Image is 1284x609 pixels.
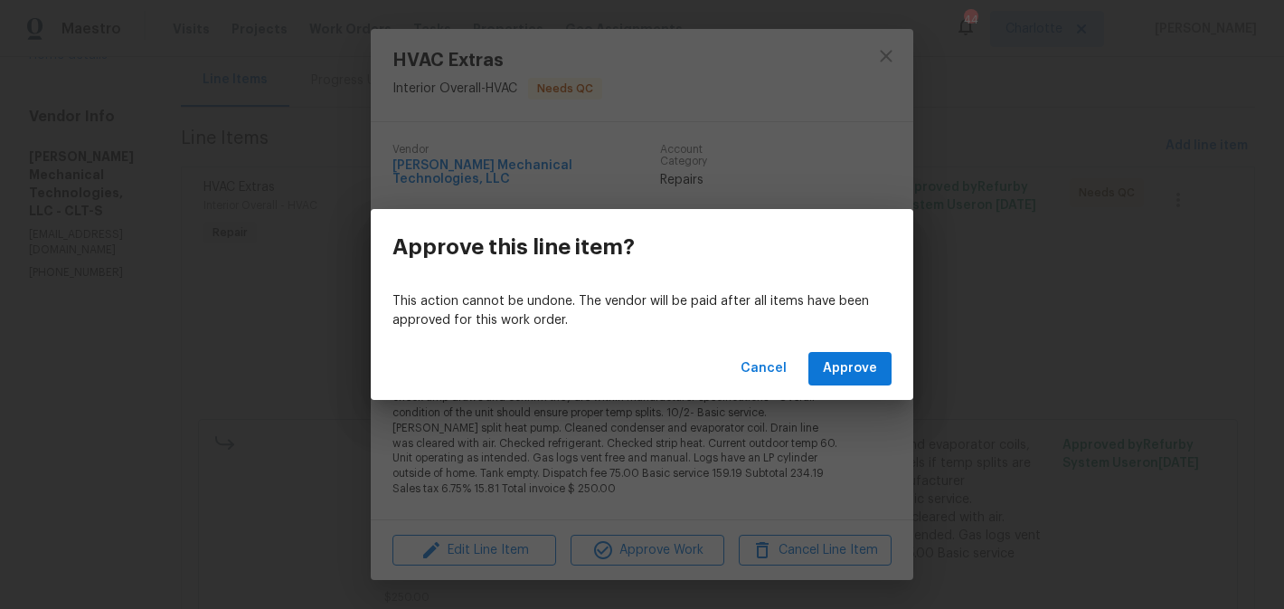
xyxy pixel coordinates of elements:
span: Cancel [741,357,787,380]
span: Approve [823,357,877,380]
button: Cancel [733,352,794,385]
button: Approve [808,352,892,385]
h3: Approve this line item? [392,234,635,260]
p: This action cannot be undone. The vendor will be paid after all items have been approved for this... [392,292,892,330]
